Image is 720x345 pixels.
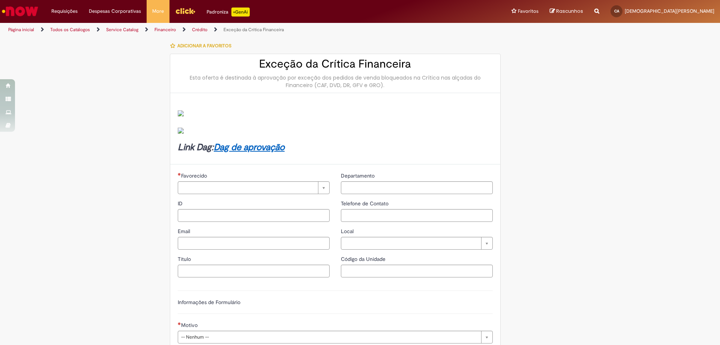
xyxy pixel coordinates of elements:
[341,200,390,207] span: Telefone de Contato
[170,38,235,54] button: Adicionar a Favoritos
[178,181,330,194] a: Limpar campo Favorecido
[178,110,184,116] img: sys_attachment.do
[152,8,164,15] span: More
[341,265,493,277] input: Código da Unidade
[178,256,192,262] span: Título
[178,74,493,89] div: Esta oferta é destinada à aprovação por exceção dos pedidos de venda bloqueados na Crítica nas al...
[178,265,330,277] input: Título
[223,27,284,33] a: Exceção da Crítica Financeira
[178,299,240,306] label: Informações de Formulário
[50,27,90,33] a: Todos os Catálogos
[178,173,181,176] span: Necessários
[181,331,477,343] span: -- Nenhum --
[341,172,376,179] span: Departamento
[8,27,34,33] a: Página inicial
[341,228,355,235] span: Local
[556,8,583,15] span: Rascunhos
[1,4,39,19] img: ServiceNow
[518,8,538,15] span: Favoritos
[625,8,714,14] span: [DEMOGRAPHIC_DATA][PERSON_NAME]
[175,5,195,17] img: click_logo_yellow_360x200.png
[154,27,176,33] a: Financeiro
[51,8,78,15] span: Requisições
[177,43,231,49] span: Adicionar a Favoritos
[341,209,493,222] input: Telefone de Contato
[192,27,207,33] a: Crédito
[178,200,184,207] span: ID
[207,8,250,17] div: Padroniza
[106,27,138,33] a: Service Catalog
[231,8,250,17] p: +GenAi
[550,8,583,15] a: Rascunhos
[178,128,184,134] img: sys_attachment.do
[89,8,141,15] span: Despesas Corporativas
[341,237,493,250] a: Limpar campo Local
[6,23,474,37] ul: Trilhas de página
[614,9,619,14] span: CA
[178,237,330,250] input: Email
[214,142,285,153] a: Dag de aprovação
[178,58,493,70] h2: Exceção da Crítica Financeira
[178,228,192,235] span: Email
[181,172,208,179] span: Necessários - Favorecido
[181,322,199,328] span: Motivo
[341,181,493,194] input: Departamento
[341,256,387,262] span: Código da Unidade
[178,209,330,222] input: ID
[178,142,285,153] strong: Link Dag:
[178,322,181,325] span: Necessários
